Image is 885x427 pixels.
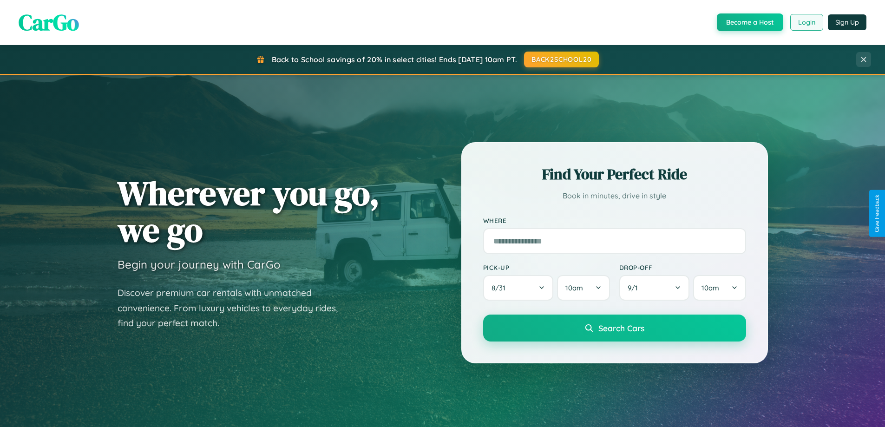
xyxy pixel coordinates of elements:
button: Sign Up [828,14,866,30]
h3: Begin your journey with CarGo [118,257,281,271]
button: 10am [557,275,610,301]
div: Give Feedback [874,195,880,232]
span: CarGo [19,7,79,38]
button: BACK2SCHOOL20 [524,52,599,67]
p: Discover premium car rentals with unmatched convenience. From luxury vehicles to everyday rides, ... [118,285,350,331]
button: 8/31 [483,275,554,301]
label: Where [483,217,746,224]
span: Back to School savings of 20% in select cities! Ends [DATE] 10am PT. [272,55,517,64]
button: 9/1 [619,275,690,301]
span: Search Cars [598,323,644,333]
span: 10am [565,283,583,292]
label: Pick-up [483,263,610,271]
button: Become a Host [717,13,783,31]
span: 10am [701,283,719,292]
button: 10am [693,275,746,301]
button: Login [790,14,823,31]
button: Search Cars [483,315,746,342]
label: Drop-off [619,263,746,271]
p: Book in minutes, drive in style [483,189,746,203]
span: 8 / 31 [492,283,510,292]
span: 9 / 1 [628,283,642,292]
h1: Wherever you go, we go [118,175,380,248]
h2: Find Your Perfect Ride [483,164,746,184]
